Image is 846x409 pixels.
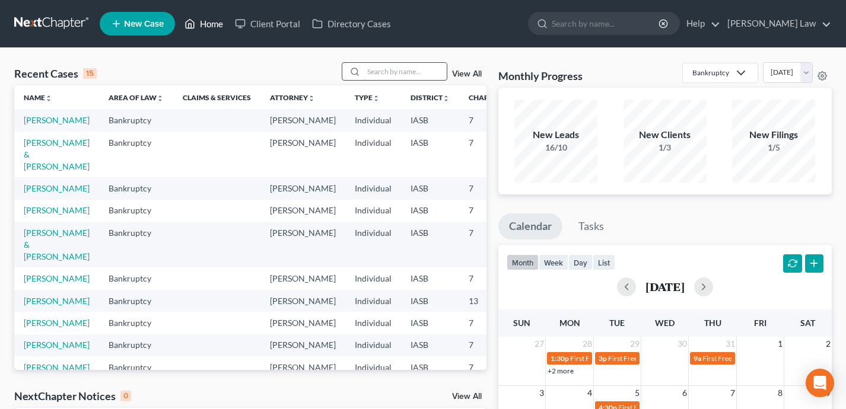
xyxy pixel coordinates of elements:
td: Individual [345,132,401,177]
button: week [539,254,568,270]
a: Attorneyunfold_more [270,93,315,102]
span: 1 [777,337,784,351]
td: 7 [459,109,519,131]
td: Individual [345,312,401,334]
button: list [593,254,615,270]
td: 7 [459,222,519,267]
a: [PERSON_NAME] [24,205,90,215]
td: Individual [345,177,401,199]
button: month [507,254,539,270]
input: Search by name... [552,12,660,34]
span: Fri [754,318,767,328]
span: 28 [581,337,593,351]
h3: Monthly Progress [498,69,583,83]
span: First Free Consultation Invite for [PERSON_NAME], [PERSON_NAME] [570,354,787,363]
div: Recent Cases [14,66,97,81]
i: unfold_more [308,95,315,102]
span: 9a [694,354,701,363]
span: 3 [538,386,545,400]
td: IASB [401,312,459,334]
div: 0 [120,391,131,401]
a: [PERSON_NAME] [24,183,90,193]
a: View All [452,392,482,401]
h2: [DATE] [645,280,685,293]
td: 7 [459,132,519,177]
td: [PERSON_NAME] [260,132,345,177]
td: Bankruptcy [99,290,173,312]
span: Sun [513,318,530,328]
td: 7 [459,200,519,222]
a: [PERSON_NAME] Law [721,13,831,34]
td: [PERSON_NAME] [260,222,345,267]
i: unfold_more [157,95,164,102]
td: [PERSON_NAME] [260,312,345,334]
button: day [568,254,593,270]
td: IASB [401,356,459,378]
a: [PERSON_NAME] & [PERSON_NAME] [24,138,90,171]
span: 7 [729,386,736,400]
td: Individual [345,356,401,378]
span: 29 [629,337,641,351]
th: Claims & Services [173,85,260,109]
td: Bankruptcy [99,200,173,222]
a: [PERSON_NAME] & [PERSON_NAME] [24,228,90,261]
td: Individual [345,290,401,312]
div: Bankruptcy [692,68,729,78]
td: [PERSON_NAME] [260,200,345,222]
span: 5 [634,386,641,400]
span: 30 [676,337,688,351]
a: [PERSON_NAME] [24,296,90,306]
span: First Free Consultation Invite for [PERSON_NAME] [608,354,766,363]
td: Individual [345,267,401,289]
td: 7 [459,267,519,289]
span: 2 [825,337,832,351]
div: 1/3 [624,142,707,154]
td: 7 [459,177,519,199]
a: Districtunfold_more [411,93,450,102]
span: 27 [533,337,545,351]
div: 1/5 [732,142,815,154]
td: IASB [401,200,459,222]
a: +2 more [548,366,574,375]
div: 15 [83,68,97,79]
td: 7 [459,312,519,334]
td: 7 [459,334,519,356]
td: Bankruptcy [99,312,173,334]
td: Bankruptcy [99,109,173,131]
td: IASB [401,177,459,199]
a: [PERSON_NAME] [24,362,90,372]
a: Calendar [498,213,562,239]
span: 1:30p [551,354,569,363]
a: View All [452,70,482,78]
a: [PERSON_NAME] [24,318,90,328]
td: [PERSON_NAME] [260,109,345,131]
span: 31 [724,337,736,351]
div: Open Intercom Messenger [806,369,834,397]
span: 6 [681,386,688,400]
td: [PERSON_NAME] [260,267,345,289]
a: Client Portal [229,13,306,34]
td: IASB [401,132,459,177]
td: Bankruptcy [99,177,173,199]
a: [PERSON_NAME] [24,273,90,283]
td: [PERSON_NAME] [260,334,345,356]
span: Tue [609,318,625,328]
td: [PERSON_NAME] [260,290,345,312]
div: New Clients [624,128,707,142]
td: [PERSON_NAME] [260,356,345,378]
span: New Case [124,20,164,28]
td: [PERSON_NAME] [260,177,345,199]
a: [PERSON_NAME] [24,340,90,350]
td: Bankruptcy [99,267,173,289]
td: 13 [459,290,519,312]
td: Individual [345,109,401,131]
td: IASB [401,290,459,312]
td: IASB [401,222,459,267]
span: Thu [704,318,721,328]
span: 8 [777,386,784,400]
td: Individual [345,222,401,267]
a: Help [680,13,720,34]
td: Individual [345,334,401,356]
div: New Filings [732,128,815,142]
td: Individual [345,200,401,222]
